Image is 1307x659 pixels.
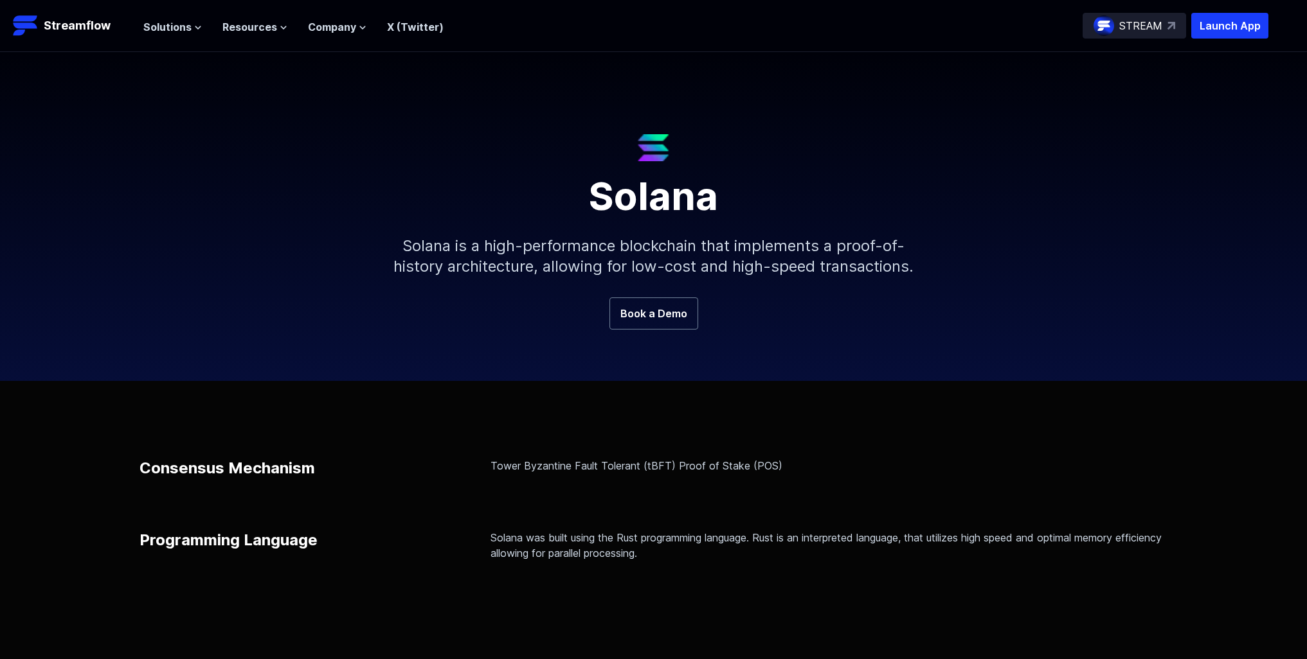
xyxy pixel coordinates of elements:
[491,530,1167,561] p: Solana was built using the Rust programming language. Rust is an interpreted language, that utili...
[377,215,930,297] p: Solana is a high-performance blockchain that implements a proof-of-history architecture, allowing...
[44,17,111,35] p: Streamflow
[1167,22,1175,30] img: top-right-arrow.svg
[1083,13,1186,39] a: STREAM
[140,530,318,550] p: Programming Language
[1094,15,1114,36] img: streamflow-logo-circle.png
[345,161,962,215] h1: Solana
[222,19,287,35] button: Resources
[308,19,356,35] span: Company
[143,19,192,35] span: Solutions
[308,19,366,35] button: Company
[13,13,131,39] a: Streamflow
[222,19,277,35] span: Resources
[609,297,698,329] a: Book a Demo
[140,458,315,479] p: Consensus Mechanism
[1191,13,1268,39] button: Launch App
[387,21,444,33] a: X (Twitter)
[491,458,1167,473] p: Tower Byzantine Fault Tolerant (tBFT) Proof of Stake (POS)
[638,134,669,161] img: Solana
[1119,18,1162,33] p: STREAM
[13,13,39,39] img: Streamflow Logo
[143,19,202,35] button: Solutions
